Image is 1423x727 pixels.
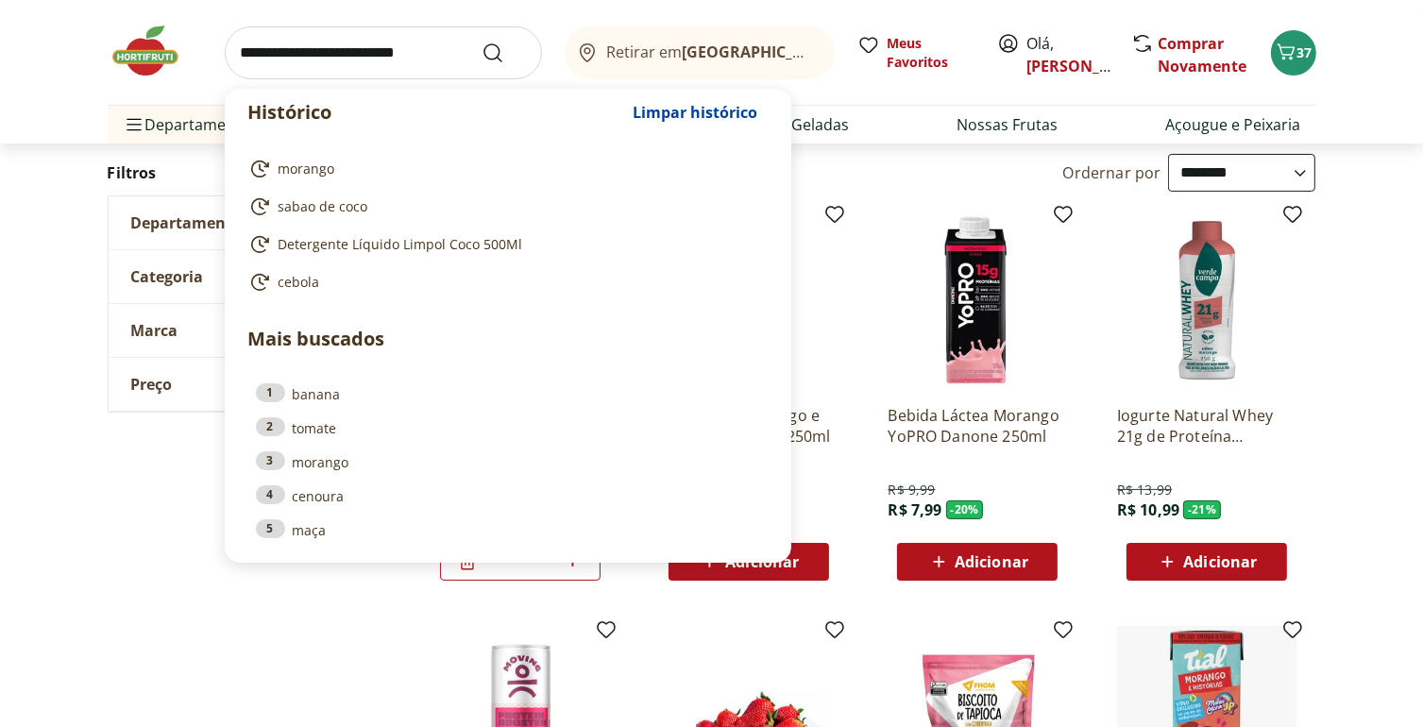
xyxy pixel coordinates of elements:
[897,543,1058,581] button: Adicionar
[888,34,974,72] span: Meus Favoritos
[1183,554,1257,569] span: Adicionar
[725,554,799,569] span: Adicionar
[256,383,285,402] div: 1
[279,160,335,178] span: morango
[682,42,1000,62] b: [GEOGRAPHIC_DATA]/[GEOGRAPHIC_DATA]
[1027,32,1111,77] span: Olá,
[1117,211,1296,390] img: Iogurte Natural Whey 21g de Proteína Morango Verde Campo 250g
[957,113,1058,136] a: Nossas Frutas
[109,250,392,303] button: Categoria
[279,197,368,216] span: sabao de coco
[109,196,392,249] button: Departamento
[108,23,202,79] img: Hortifruti
[256,417,760,438] a: 2tomate
[1117,499,1179,520] span: R$ 10,99
[109,358,392,411] button: Preço
[1117,405,1296,447] a: Iogurte Natural Whey 21g de Proteína Morango Verde Campo 250g
[131,375,173,394] span: Preço
[131,321,178,340] span: Marca
[1027,56,1150,76] a: [PERSON_NAME]
[634,105,758,120] span: Limpar histórico
[256,519,285,538] div: 5
[1183,500,1221,519] span: - 21 %
[248,158,760,180] a: morango
[279,235,523,254] span: Detergente Líquido Limpol Coco 500Ml
[1165,113,1300,136] a: Açougue e Peixaria
[624,90,768,135] button: Limpar histórico
[888,481,935,499] span: R$ 9,99
[1271,30,1316,76] button: Carrinho
[1127,543,1287,581] button: Adicionar
[955,554,1028,569] span: Adicionar
[123,102,259,147] span: Departamentos
[256,485,760,506] a: 4cenoura
[256,417,285,436] div: 2
[256,451,760,472] a: 3morango
[1159,33,1247,76] a: Comprar Novamente
[279,273,320,292] span: cebola
[131,267,204,286] span: Categoria
[109,304,392,357] button: Marca
[256,451,285,470] div: 3
[1063,162,1161,183] label: Ordernar por
[888,211,1067,390] img: Bebida Láctea Morango YoPRO Danone 250ml
[1117,481,1172,499] span: R$ 13,99
[256,519,760,540] a: 5maça
[108,154,393,192] h2: Filtros
[248,195,760,218] a: sabao de coco
[606,43,815,60] span: Retirar em
[248,325,768,353] p: Mais buscados
[248,271,760,294] a: cebola
[256,383,760,404] a: 1banana
[256,485,285,504] div: 4
[482,42,527,64] button: Submit Search
[225,26,542,79] input: search
[123,102,145,147] button: Menu
[1297,43,1313,61] span: 37
[248,99,624,126] p: Histórico
[131,213,243,232] span: Departamento
[888,499,941,520] span: R$ 7,99
[888,405,1067,447] a: Bebida Láctea Morango YoPRO Danone 250ml
[946,500,984,519] span: - 20 %
[248,233,760,256] a: Detergente Líquido Limpol Coco 500Ml
[565,26,835,79] button: Retirar em[GEOGRAPHIC_DATA]/[GEOGRAPHIC_DATA]
[857,34,974,72] a: Meus Favoritos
